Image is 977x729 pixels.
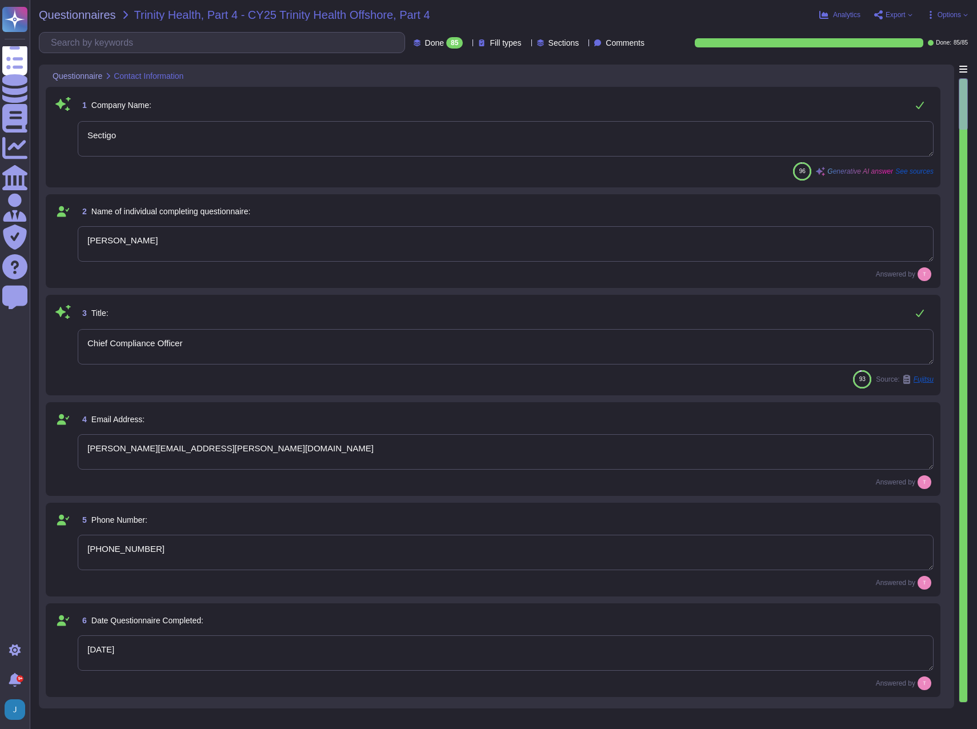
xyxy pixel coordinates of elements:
[78,226,934,262] textarea: [PERSON_NAME]
[819,10,860,19] button: Analytics
[45,33,405,53] input: Search by keywords
[918,676,931,690] img: user
[876,375,934,384] span: Source:
[91,515,147,524] span: Phone Number:
[78,309,87,317] span: 3
[78,635,934,671] textarea: [DATE]
[78,516,87,524] span: 5
[954,40,968,46] span: 85 / 85
[2,697,33,722] button: user
[78,434,934,470] textarea: [PERSON_NAME][EMAIL_ADDRESS][PERSON_NAME][DOMAIN_NAME]
[918,576,931,590] img: user
[91,207,251,216] span: Name of individual completing questionnaire:
[91,616,203,625] span: Date Questionnaire Completed:
[876,579,915,586] span: Answered by
[78,207,87,215] span: 2
[876,680,915,687] span: Answered by
[91,309,109,318] span: Title:
[53,72,102,80] span: Questionnaire
[918,267,931,281] img: user
[78,329,934,364] textarea: Chief Compliance Officer
[876,271,915,278] span: Answered by
[886,11,906,18] span: Export
[936,40,951,46] span: Done:
[827,168,893,175] span: Generative AI answer
[918,475,931,489] img: user
[78,101,87,109] span: 1
[490,39,521,47] span: Fill types
[114,72,183,80] span: Contact Information
[859,376,866,382] span: 93
[78,415,87,423] span: 4
[548,39,579,47] span: Sections
[78,535,934,570] textarea: [PHONE_NUMBER]
[425,39,444,47] span: Done
[799,168,806,174] span: 96
[876,479,915,486] span: Answered by
[91,101,151,110] span: Company Name:
[446,37,463,49] div: 85
[78,121,934,157] textarea: Sectigo
[606,39,644,47] span: Comments
[938,11,961,18] span: Options
[5,699,25,720] img: user
[91,415,145,424] span: Email Address:
[895,168,934,175] span: See sources
[833,11,860,18] span: Analytics
[134,9,430,21] span: Trinity Health, Part 4 - CY25 Trinity Health Offshore, Part 4
[78,616,87,624] span: 6
[17,675,23,682] div: 9+
[39,9,116,21] span: Questionnaires
[914,376,934,383] span: Fujitsu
